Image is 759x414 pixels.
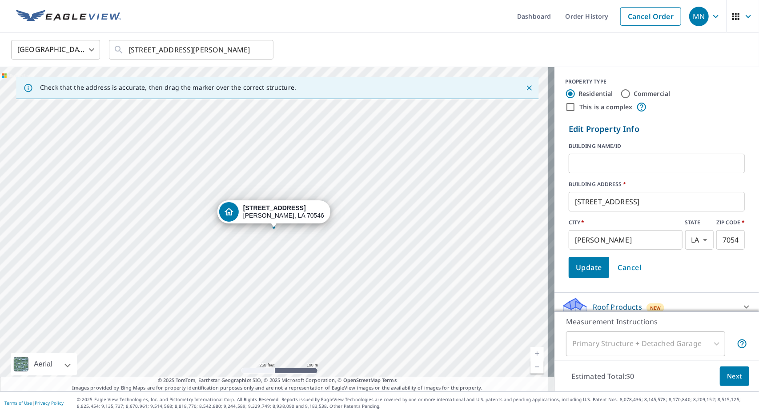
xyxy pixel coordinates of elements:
[569,142,745,150] label: BUILDING NAME/ID
[566,316,747,327] p: Measurement Instructions
[343,377,381,383] a: OpenStreetMap
[566,331,725,356] div: Primary Structure + Detached Garage
[31,353,55,375] div: Aerial
[620,7,681,26] a: Cancel Order
[716,219,745,227] label: ZIP CODE
[523,82,535,94] button: Close
[77,396,755,410] p: © 2025 Eagle View Technologies, Inc. and Pictometry International Corp. All Rights Reserved. Repo...
[650,304,661,311] span: New
[691,236,699,244] em: LA
[16,10,121,23] img: EV Logo
[569,123,745,135] p: Edit Property Info
[720,366,749,386] button: Next
[737,338,747,349] span: Your report will include the primary structure and a detached garage if one exists.
[618,261,642,274] span: Cancel
[611,257,649,278] button: Cancel
[593,302,642,312] p: Roof Products
[158,377,397,384] span: © 2025 TomTom, Earthstar Geographics SIO, © 2025 Microsoft Corporation, ©
[4,400,32,406] a: Terms of Use
[35,400,64,406] a: Privacy Policy
[727,371,742,382] span: Next
[40,84,296,92] p: Check that the address is accurate, then drag the marker over the correct structure.
[569,257,609,278] button: Update
[11,37,100,62] div: [GEOGRAPHIC_DATA]
[530,360,544,374] a: Current Level 17, Zoom Out
[217,200,330,228] div: Dropped pin, building 1, Residential property, 3014 Woodland Dr Jennings, LA 70546
[382,377,397,383] a: Terms
[565,78,748,86] div: PROPERTY TYPE
[685,219,714,227] label: STATE
[243,204,306,211] strong: [STREET_ADDRESS]
[11,353,77,375] div: Aerial
[530,347,544,360] a: Current Level 17, Zoom In
[564,366,642,386] p: Estimated Total: $0
[243,204,324,219] div: [PERSON_NAME], LA 70546
[4,400,64,406] p: |
[579,103,633,111] label: This is a complex
[689,7,709,26] div: MN
[569,219,683,227] label: CITY
[685,230,714,250] div: LA
[634,89,671,98] label: Commercial
[578,89,613,98] label: Residential
[576,261,602,274] span: Update
[562,296,752,318] div: Roof ProductsNew
[129,37,255,62] input: Search by address or latitude-longitude
[569,180,745,188] label: BUILDING ADDRESS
